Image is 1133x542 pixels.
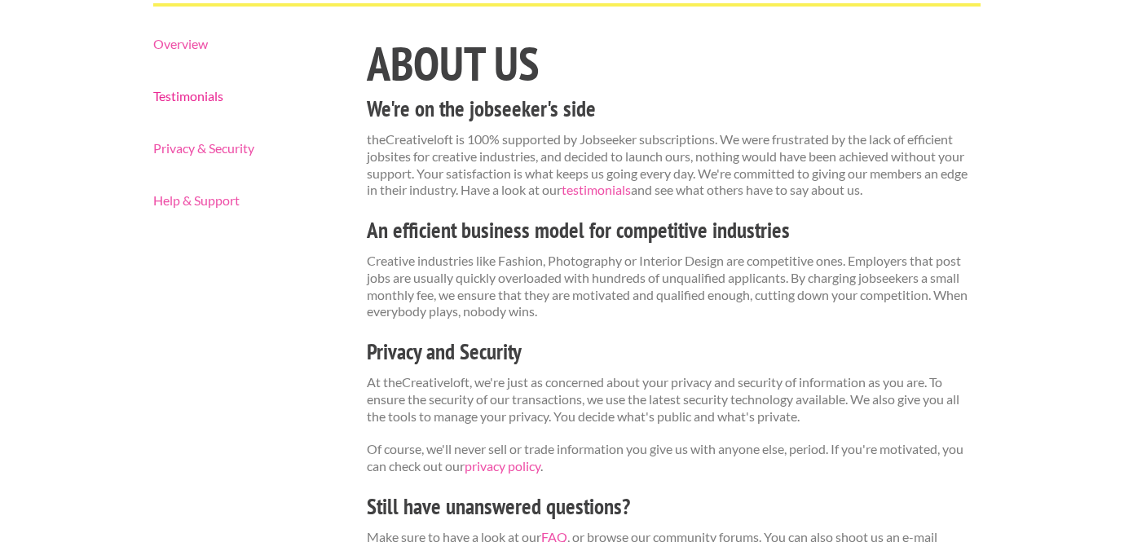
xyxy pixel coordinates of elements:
[153,90,339,103] a: Testimonials
[367,215,981,246] h3: An efficient business model for competitive industries
[367,337,981,368] h3: Privacy and Security
[367,441,981,475] p: Of course, we'll never sell or trade information you give us with anyone else, period. If you're ...
[562,182,631,197] a: testimonials
[367,131,981,199] p: theCreativeloft is 100% supported by Jobseeker subscriptions. We were frustrated by the lack of e...
[367,94,981,125] h3: We're on the jobseeker's side
[367,40,981,87] h1: About us
[465,458,540,474] a: privacy policy
[367,374,981,425] p: At theCreativeloft, we're just as concerned about your privacy and security of information as you...
[153,37,339,51] a: Overview
[153,142,339,155] a: Privacy & Security
[367,253,981,320] p: Creative industries like Fashion, Photography or Interior Design are competitive ones. Employers ...
[367,491,981,522] h3: Still have unanswered questions?
[153,194,339,207] a: Help & Support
